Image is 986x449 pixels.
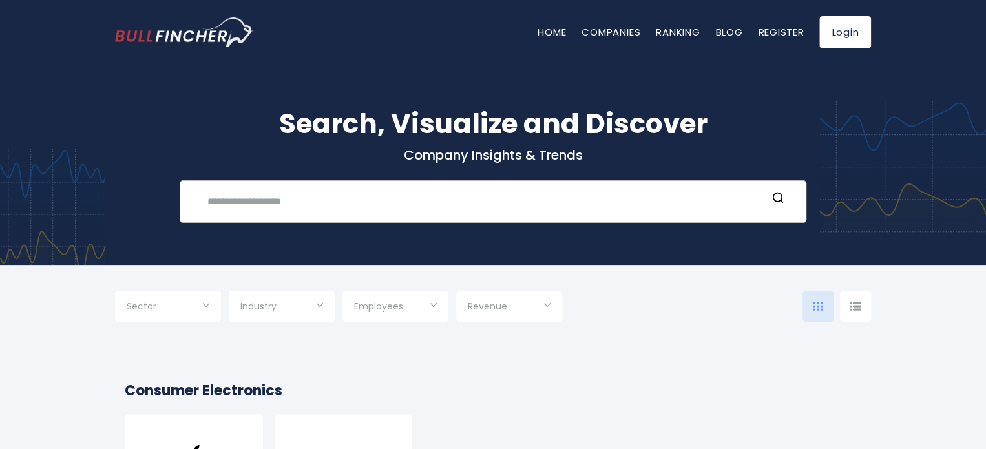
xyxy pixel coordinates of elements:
[240,296,323,319] input: Selection
[715,25,742,39] a: Blog
[582,25,640,39] a: Companies
[240,300,277,312] span: Industry
[770,191,786,208] button: Search
[115,17,254,47] a: Go to homepage
[656,25,700,39] a: Ranking
[127,300,156,312] span: Sector
[115,103,871,144] h1: Search, Visualize and Discover
[538,25,566,39] a: Home
[354,300,403,312] span: Employees
[125,380,861,401] h2: Consumer Electronics
[468,296,551,319] input: Selection
[850,302,861,311] img: icon-comp-list-view.svg
[127,296,209,319] input: Selection
[115,147,871,163] p: Company Insights & Trends
[819,16,871,48] a: Login
[115,17,254,47] img: bullfincher logo
[758,25,804,39] a: Register
[354,296,437,319] input: Selection
[813,302,823,311] img: icon-comp-grid.svg
[468,300,507,312] span: Revenue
